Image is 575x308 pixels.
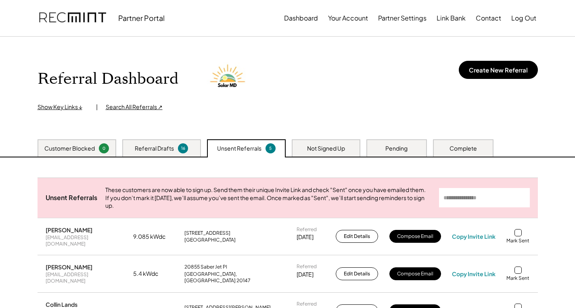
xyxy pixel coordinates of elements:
button: Compose Email [389,267,441,280]
div: [STREET_ADDRESS] [184,230,230,236]
button: Log Out [511,10,536,26]
div: Pending [385,145,408,153]
div: [EMAIL_ADDRESS][DOMAIN_NAME] [46,234,122,247]
div: [GEOGRAPHIC_DATA] [184,237,236,243]
img: recmint-logotype%403x.png [39,4,106,32]
button: Your Account [328,10,368,26]
div: [EMAIL_ADDRESS][DOMAIN_NAME] [46,271,122,284]
button: Link Bank [437,10,466,26]
div: Copy Invite Link [452,233,496,240]
div: 16 [179,145,187,151]
div: Mark Sent [506,275,529,281]
h1: Referral Dashboard [38,70,178,89]
div: 9.085 kWdc [133,233,174,241]
div: [PERSON_NAME] [46,226,92,234]
div: Referral Drafts [135,145,174,153]
div: Referred [297,226,317,233]
div: Mark Sent [506,238,529,244]
div: 0 [100,145,108,151]
div: Collin Lands [46,301,77,308]
button: Partner Settings [378,10,427,26]
div: Customer Blocked [44,145,95,153]
div: Referred [297,263,317,270]
button: Create New Referral [459,61,538,79]
div: Copy Invite Link [452,270,496,277]
div: | [96,103,98,111]
div: 5.4 kWdc [133,270,174,278]
div: Unsent Referrals [217,145,261,153]
button: Contact [476,10,501,26]
div: These customers are now able to sign up. Send them their unique Invite Link and check "Sent" once... [105,186,431,210]
button: Compose Email [389,230,441,243]
div: [DATE] [297,271,314,279]
div: 5 [267,145,274,151]
div: Not Signed Up [307,145,345,153]
div: [PERSON_NAME] [46,263,92,271]
button: Edit Details [336,230,378,243]
div: [DATE] [297,233,314,241]
button: Dashboard [284,10,318,26]
div: Unsent Referrals [46,194,97,202]
div: Complete [450,145,477,153]
div: Search All Referrals ↗ [106,103,163,111]
div: [GEOGRAPHIC_DATA], [GEOGRAPHIC_DATA] 20147 [184,271,285,283]
div: Referred [297,301,317,307]
img: Solar%20MD%20LOgo.png [207,57,251,101]
button: Edit Details [336,267,378,280]
div: Partner Portal [118,13,165,23]
div: Show Key Links ↓ [38,103,88,111]
div: 20855 Saber Jet Pl [184,264,227,270]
